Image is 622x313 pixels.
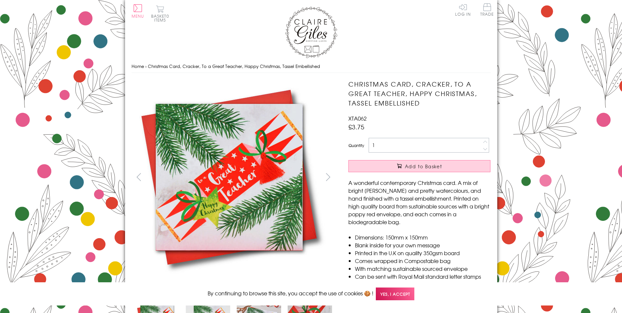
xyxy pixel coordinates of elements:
[132,13,144,19] span: Menu
[355,249,490,257] li: Printed in the U.K on quality 350gsm board
[405,163,442,170] span: Add to Basket
[348,142,364,148] label: Quantity
[355,265,490,272] li: With matching sustainable sourced envelope
[348,79,490,107] h1: Christmas Card, Cracker, To a Great Teacher, Happy Christmas, Tassel Embellished
[321,170,335,184] button: next
[132,4,144,18] button: Menu
[348,122,364,131] span: £3.75
[348,160,490,172] button: Add to Basket
[132,170,146,184] button: prev
[455,3,471,16] a: Log In
[355,272,490,280] li: Can be sent with Royal Mail standard letter stamps
[148,63,320,69] span: Christmas Card, Cracker, To a Great Teacher, Happy Christmas, Tassel Embellished
[285,7,337,58] img: Claire Giles Greetings Cards
[348,114,367,122] span: XTA062
[480,3,494,17] a: Trade
[154,13,169,23] span: 0 items
[145,63,147,69] span: ›
[355,241,490,249] li: Blank inside for your own message
[376,288,414,300] span: Yes, I accept
[355,257,490,265] li: Comes wrapped in Compostable bag
[480,3,494,16] span: Trade
[335,79,531,275] img: Christmas Card, Cracker, To a Great Teacher, Happy Christmas, Tassel Embellished
[131,79,327,275] img: Christmas Card, Cracker, To a Great Teacher, Happy Christmas, Tassel Embellished
[348,179,490,226] p: A wonderful contemporary Christmas card. A mix of bright [PERSON_NAME] and pretty watercolours, a...
[151,5,169,22] button: Basket0 items
[132,63,144,69] a: Home
[132,60,491,73] nav: breadcrumbs
[355,233,490,241] li: Dimensions: 150mm x 150mm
